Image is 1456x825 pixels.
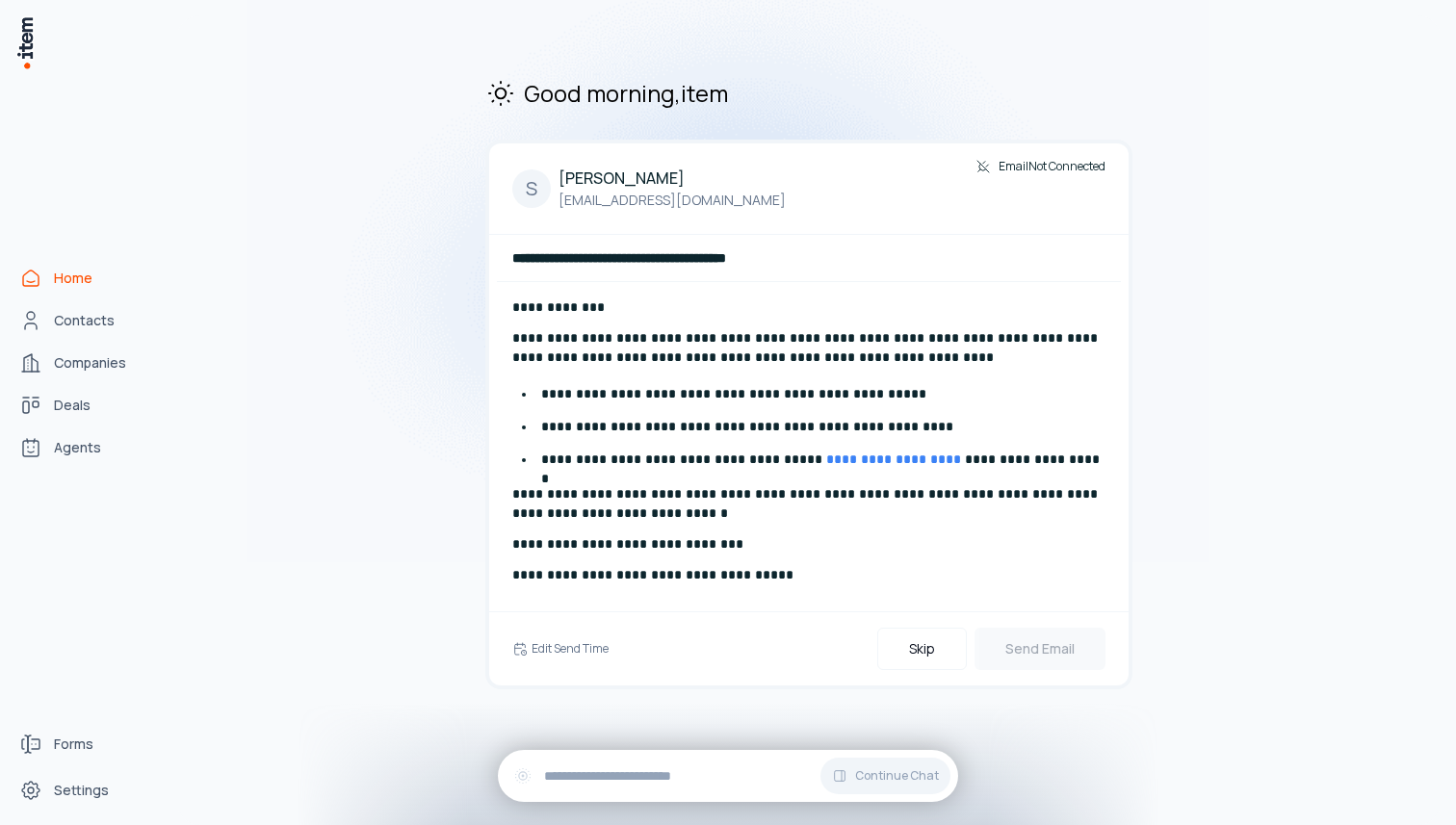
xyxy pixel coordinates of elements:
[532,640,609,657] h6: Edit Send Time
[54,735,93,754] span: Forms
[54,353,126,373] span: Companies
[54,438,101,457] span: Agents
[559,190,786,211] p: [EMAIL_ADDRESS][DOMAIN_NAME]
[12,428,158,467] a: Agents
[12,301,158,340] a: Contacts
[15,15,35,70] img: Item Brain Logo
[855,768,939,784] span: Continue Chat
[559,167,786,190] h4: [PERSON_NAME]
[54,311,115,330] span: Contacts
[12,259,158,297] a: Home
[498,750,958,802] div: Continue Chat
[54,396,91,415] span: Deals
[12,725,158,763] a: Forms
[999,159,1105,174] span: Email Not Connected
[54,781,109,800] span: Settings
[820,758,950,794] button: Continue Chat
[512,169,551,208] div: S
[485,77,1132,109] h2: Good morning , item
[12,771,158,810] a: Settings
[12,344,158,382] a: Companies
[54,269,92,288] span: Home
[877,628,967,670] button: Skip
[12,386,158,425] a: deals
